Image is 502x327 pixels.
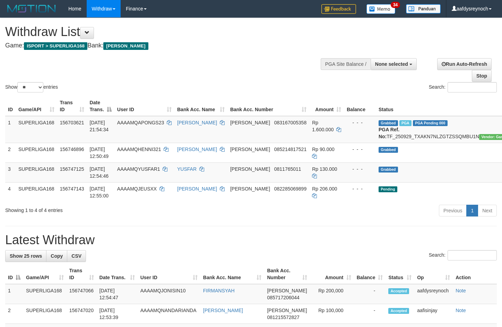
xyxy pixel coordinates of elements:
th: Trans ID: activate to sort column ascending [67,264,97,284]
td: SUPERLIGA168 [23,304,67,324]
span: [DATE] 12:50:49 [90,147,109,159]
span: AAAAMQJEUSXX [117,186,157,192]
th: Bank Acc. Number: activate to sort column ascending [227,96,309,116]
span: [PERSON_NAME] [103,42,148,50]
th: ID: activate to sort column descending [5,264,23,284]
span: Accepted [388,308,409,314]
th: Game/API: activate to sort column ascending [23,264,67,284]
td: Rp 200,000 [310,284,354,304]
td: [DATE] 12:53:39 [97,304,138,324]
th: Date Trans.: activate to sort column ascending [97,264,138,284]
td: [DATE] 12:54:47 [97,284,138,304]
a: [PERSON_NAME] [177,147,217,152]
td: 1 [5,116,16,143]
img: panduan.png [406,4,441,14]
td: - [354,304,386,324]
td: aafdysreynoch [414,284,453,304]
th: User ID: activate to sort column ascending [138,264,200,284]
span: Copy 0811765011 to clipboard [274,166,301,172]
td: 4 [5,182,16,202]
a: [PERSON_NAME] [203,308,243,313]
span: Rp 130.000 [312,166,337,172]
span: 34 [391,2,400,8]
th: Amount: activate to sort column ascending [310,264,354,284]
input: Search: [448,82,497,92]
th: Bank Acc. Name: activate to sort column ascending [174,96,227,116]
a: [PERSON_NAME] [177,186,217,192]
span: Copy 081215572827 to clipboard [267,315,299,320]
th: Balance [344,96,376,116]
th: User ID: activate to sort column ascending [114,96,174,116]
td: AAAAMQJONISIN10 [138,284,200,304]
th: Game/API: activate to sort column ascending [16,96,57,116]
span: Grabbed [379,147,398,153]
div: - - - [347,146,373,153]
td: SUPERLIGA168 [16,116,57,143]
a: Run Auto-Refresh [437,58,492,70]
span: None selected [375,61,408,67]
a: Copy [46,250,67,262]
span: [PERSON_NAME] [230,166,270,172]
a: Next [478,205,497,216]
td: AAAAMQNANDARIANDA [138,304,200,324]
span: CSV [71,253,81,259]
span: Show 25 rows [10,253,42,259]
td: SUPERLIGA168 [16,143,57,162]
h1: Withdraw List [5,25,328,39]
a: Stop [472,70,492,82]
span: Marked by aafchhiseyha [399,120,412,126]
span: ISPORT > SUPERLIGA168 [24,42,87,50]
b: PGA Ref. No: [379,127,399,139]
span: [DATE] 21:54:34 [90,120,109,132]
label: Show entries [5,82,58,92]
td: SUPERLIGA168 [16,182,57,202]
span: [PERSON_NAME] [267,288,307,293]
span: Copy 082285069899 to clipboard [274,186,306,192]
th: Date Trans.: activate to sort column descending [87,96,114,116]
img: Feedback.jpg [321,4,356,14]
div: Showing 1 to 4 of 4 entries [5,204,204,214]
span: Accepted [388,288,409,294]
td: 156747020 [67,304,97,324]
span: AAAAMQAPONGS23 [117,120,164,125]
img: MOTION_logo.png [5,3,58,14]
label: Search: [429,250,497,260]
span: Copy 085717206044 to clipboard [267,295,299,300]
a: YUSFAR [177,166,197,172]
a: [PERSON_NAME] [177,120,217,125]
span: Copy [51,253,63,259]
td: - [354,284,386,304]
a: Show 25 rows [5,250,46,262]
span: Rp 1.600.000 [312,120,334,132]
a: Note [456,308,466,313]
th: ID [5,96,16,116]
span: [PERSON_NAME] [230,147,270,152]
td: 1 [5,284,23,304]
td: aafisinjay [414,304,453,324]
span: Grabbed [379,167,398,173]
th: Balance: activate to sort column ascending [354,264,386,284]
input: Search: [448,250,497,260]
label: Search: [429,82,497,92]
th: Amount: activate to sort column ascending [309,96,344,116]
th: Bank Acc. Number: activate to sort column ascending [264,264,310,284]
th: Op: activate to sort column ascending [414,264,453,284]
h4: Game: Bank: [5,42,328,49]
th: Trans ID: activate to sort column ascending [57,96,87,116]
a: FIRMANSYAH [203,288,235,293]
td: SUPERLIGA168 [16,162,57,182]
button: None selected [371,58,417,70]
span: [PERSON_NAME] [230,120,270,125]
span: 156703621 [60,120,84,125]
span: [DATE] 12:54:46 [90,166,109,179]
span: AAAAMQHENNI321 [117,147,161,152]
span: 156746896 [60,147,84,152]
a: CSV [67,250,86,262]
th: Bank Acc. Name: activate to sort column ascending [200,264,265,284]
div: - - - [347,185,373,192]
span: Pending [379,186,397,192]
td: 2 [5,304,23,324]
span: 156747143 [60,186,84,192]
a: 1 [466,205,478,216]
span: Rp 206.000 [312,186,337,192]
